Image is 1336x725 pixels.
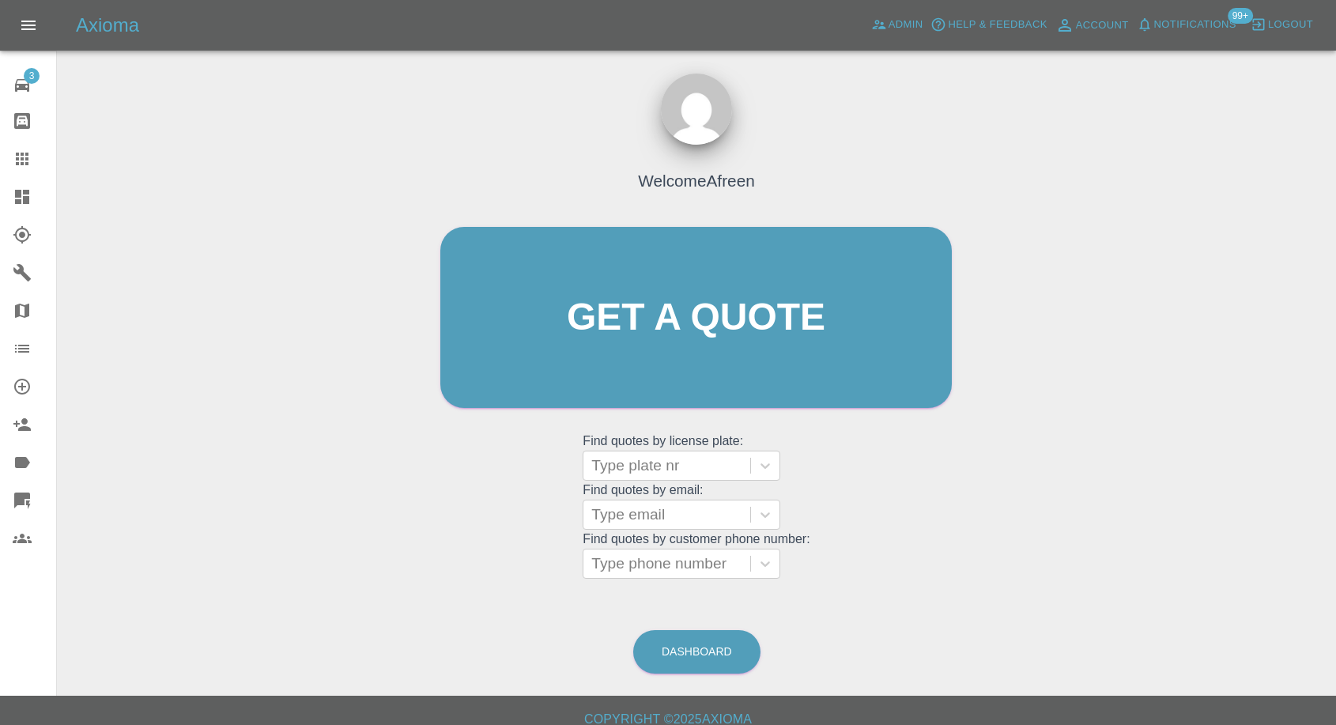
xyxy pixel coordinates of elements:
h5: Axioma [76,13,139,38]
h4: Welcome Afreen [638,168,755,193]
img: ... [661,74,732,145]
span: Notifications [1154,16,1236,34]
span: Help & Feedback [948,16,1047,34]
a: Admin [867,13,927,37]
button: Open drawer [9,6,47,44]
span: Logout [1268,16,1313,34]
button: Help & Feedback [927,13,1051,37]
button: Notifications [1133,13,1240,37]
a: Dashboard [633,630,760,674]
grid: Find quotes by customer phone number: [583,532,810,579]
span: Admin [889,16,923,34]
span: 3 [24,68,40,84]
span: 99+ [1228,8,1253,24]
grid: Find quotes by email: [583,483,810,530]
a: Get a quote [440,227,952,408]
button: Logout [1247,13,1317,37]
span: Account [1076,17,1129,35]
a: Account [1051,13,1133,38]
grid: Find quotes by license plate: [583,434,810,481]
